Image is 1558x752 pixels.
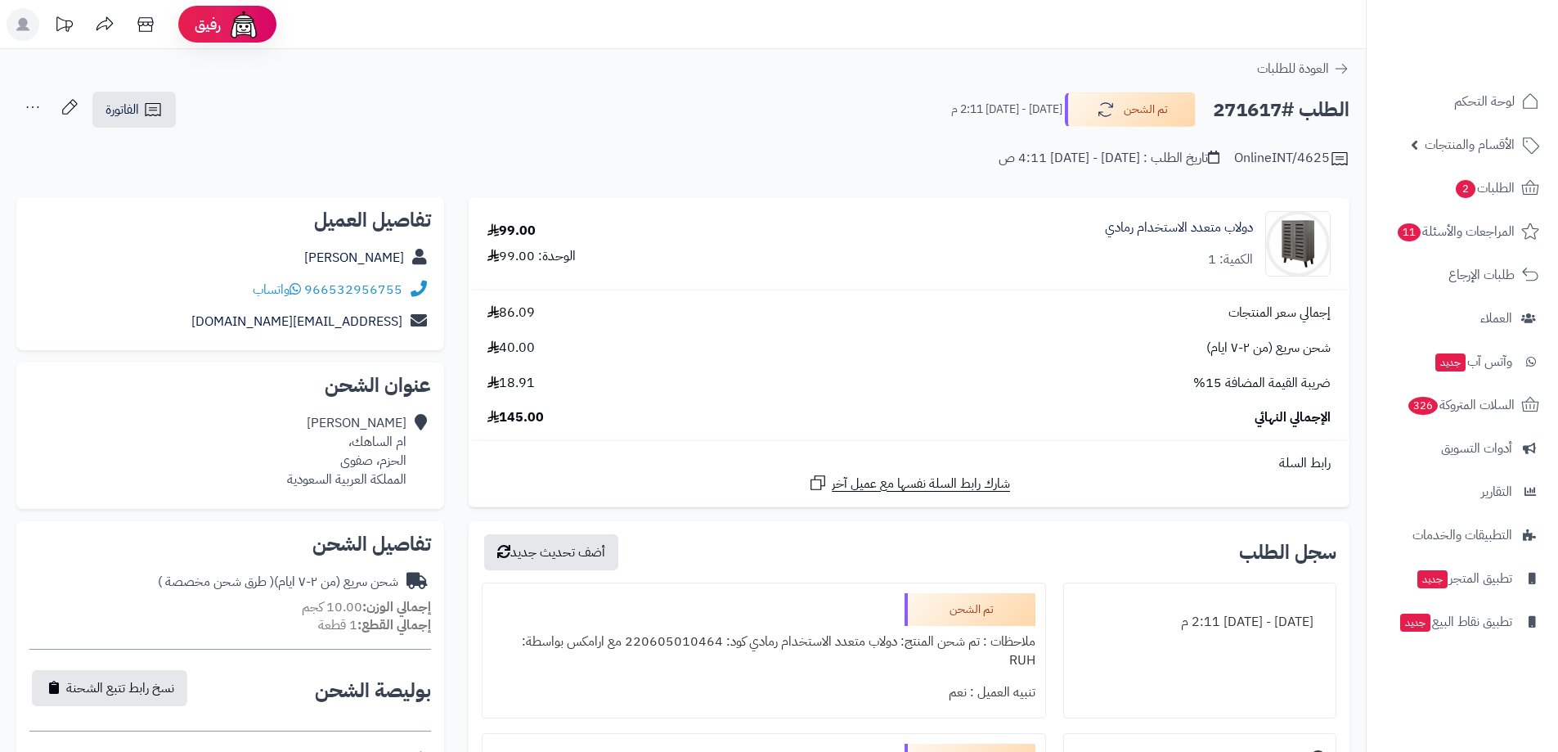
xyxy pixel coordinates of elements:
[1454,90,1515,113] span: لوحة التحكم
[1376,559,1548,598] a: تطبيق المتجرجديد
[318,615,431,635] small: 1 قطعة
[1376,169,1548,208] a: الطلبات2
[487,304,535,322] span: 86.09
[29,376,431,395] h2: عنوان الشحن
[1434,350,1512,373] span: وآتس آب
[1376,602,1548,642] a: تطبيق نقاط البيعجديد
[1376,342,1548,381] a: وآتس آبجديد
[1376,472,1548,511] a: التقارير
[158,573,398,592] div: شحن سريع (من ٢-٧ ايام)
[951,101,1062,118] small: [DATE] - [DATE] 2:11 م
[1257,59,1329,79] span: العودة للطلبات
[487,374,535,393] span: 18.91
[1213,93,1349,127] h2: الطلب #271617
[487,222,536,241] div: 99.00
[1376,299,1548,338] a: العملاء
[287,414,406,489] div: [PERSON_NAME] ام الساهك، الحزم، صفوى المملكة العربية السعودية
[1376,255,1548,295] a: طلبات الإرجاع
[253,280,301,299] a: واتساب
[1234,149,1349,169] div: OnlineINT/4625
[492,626,1035,677] div: ملاحظات : تم شحن المنتج: دولاب متعدد الاستخدام رمادي كود: 220605010464 مع ارامكس بواسطة: RUH
[302,597,431,617] small: 10.00 كجم
[1396,220,1515,243] span: المراجعات والأسئلة
[66,678,174,698] span: نسخ رابط تتبع الشحنة
[1400,614,1430,632] span: جديد
[304,280,402,299] a: 966532956755
[1407,394,1515,417] span: السلات المتروكة
[32,670,187,706] button: نسخ رابط تتبع الشحنة
[1376,516,1548,555] a: التطبيقات والخدمات
[357,615,431,635] strong: إجمالي القطع:
[487,408,544,427] span: 145.00
[158,572,274,592] span: ( طرق شحن مخصصة )
[1266,211,1330,277] img: 1709999200-220605010464-90x90.jpg
[1376,385,1548,425] a: السلات المتروكة326
[487,247,576,266] div: الوحدة: 99.00
[1408,397,1438,415] span: 326
[1435,353,1466,371] span: جديد
[999,149,1219,168] div: تاريخ الطلب : [DATE] - [DATE] 4:11 ص
[304,248,404,268] a: [PERSON_NAME]
[808,473,1010,493] a: شارك رابط السلة نفسها مع عميل آخر
[1456,180,1475,198] span: 2
[1441,437,1512,460] span: أدوات التسويق
[1425,133,1515,156] span: الأقسام والمنتجات
[1074,606,1326,638] div: [DATE] - [DATE] 2:11 م
[1376,82,1548,121] a: لوحة التحكم
[1105,218,1253,237] a: دولاب متعدد الاستخدام رمادي
[484,534,618,570] button: أضف تحديث جديد
[362,597,431,617] strong: إجمالي الوزن:
[1448,263,1515,286] span: طلبات الإرجاع
[1257,59,1349,79] a: العودة للطلبات
[905,593,1035,626] div: تم الشحن
[1399,610,1512,633] span: تطبيق نقاط البيع
[1228,304,1331,322] span: إجمالي سعر المنتجات
[1416,567,1512,590] span: تطبيق المتجر
[1480,307,1512,330] span: العملاء
[832,475,1010,493] span: شارك رابط السلة نفسها مع عميل آخر
[1376,429,1548,468] a: أدوات التسويق
[1412,524,1512,547] span: التطبيقات والخدمات
[92,92,176,128] a: الفاتورة
[1208,250,1253,269] div: الكمية: 1
[1417,570,1448,588] span: جديد
[1255,408,1331,427] span: الإجمالي النهائي
[1376,212,1548,251] a: المراجعات والأسئلة11
[106,100,139,119] span: الفاتورة
[29,534,431,554] h2: تفاصيل الشحن
[1206,339,1331,358] span: شحن سريع (من ٢-٧ ايام)
[1454,177,1515,200] span: الطلبات
[1065,92,1196,127] button: تم الشحن
[1193,374,1331,393] span: ضريبة القيمة المضافة 15%
[43,8,84,45] a: تحديثات المنصة
[1481,480,1512,503] span: التقارير
[227,8,260,41] img: ai-face.png
[315,681,431,700] h2: بوليصة الشحن
[1239,543,1336,562] h3: سجل الطلب
[1398,223,1421,241] span: 11
[487,339,535,358] span: 40.00
[191,312,402,331] a: [EMAIL_ADDRESS][DOMAIN_NAME]
[492,677,1035,709] div: تنبيه العميل : نعم
[195,15,221,34] span: رفيق
[29,210,431,230] h2: تفاصيل العميل
[475,454,1343,473] div: رابط السلة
